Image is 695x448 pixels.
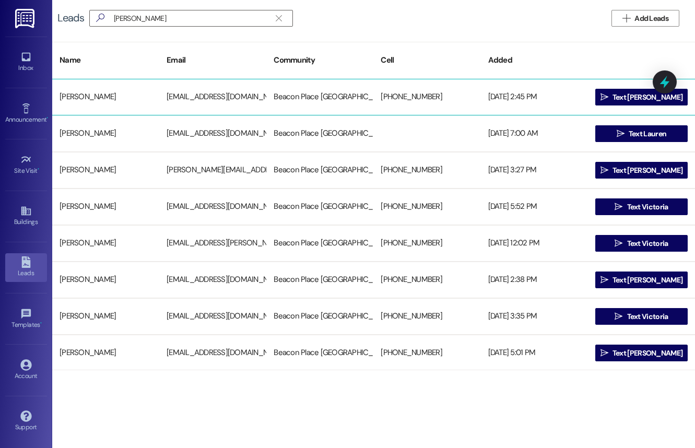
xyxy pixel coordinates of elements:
[481,48,588,73] div: Added
[5,48,47,76] a: Inbox
[276,14,281,22] i: 
[600,93,608,101] i: 
[634,13,668,24] span: Add Leads
[270,10,287,26] button: Clear text
[373,160,480,181] div: [PHONE_NUMBER]
[629,128,666,139] span: Text Lauren
[159,269,266,290] div: [EMAIL_ADDRESS][DOMAIN_NAME]
[159,48,266,73] div: Email
[595,235,688,252] button: Text Victoria
[5,407,47,435] a: Support
[57,13,84,23] div: Leads
[46,114,48,122] span: •
[5,356,47,384] a: Account
[159,87,266,108] div: [EMAIL_ADDRESS][DOMAIN_NAME]
[159,233,266,254] div: [EMAIL_ADDRESS][PERSON_NAME][DOMAIN_NAME]
[5,202,47,230] a: Buildings
[612,92,682,103] span: Text [PERSON_NAME]
[266,233,373,254] div: Beacon Place [GEOGRAPHIC_DATA]
[373,48,480,73] div: Cell
[595,89,688,105] button: Text [PERSON_NAME]
[159,123,266,144] div: [EMAIL_ADDRESS][DOMAIN_NAME]
[600,349,608,357] i: 
[40,320,42,327] span: •
[15,9,37,28] img: ResiDesk Logo
[159,160,266,181] div: [PERSON_NAME][EMAIL_ADDRESS][DOMAIN_NAME]
[266,123,373,144] div: Beacon Place [GEOGRAPHIC_DATA]
[627,238,668,249] span: Text Victoria
[52,343,159,363] div: [PERSON_NAME]
[481,196,588,217] div: [DATE] 5:52 PM
[612,275,682,286] span: Text [PERSON_NAME]
[266,160,373,181] div: Beacon Place [GEOGRAPHIC_DATA]
[627,202,668,213] span: Text Victoria
[615,239,622,247] i: 
[595,308,688,325] button: Text Victoria
[617,129,625,138] i: 
[266,269,373,290] div: Beacon Place [GEOGRAPHIC_DATA]
[266,306,373,327] div: Beacon Place [GEOGRAPHIC_DATA]
[159,343,266,363] div: [EMAIL_ADDRESS][DOMAIN_NAME]
[5,253,47,281] a: Leads
[52,160,159,181] div: [PERSON_NAME]
[92,13,109,23] i: 
[481,233,588,254] div: [DATE] 12:02 PM
[622,14,630,22] i: 
[373,196,480,217] div: [PHONE_NUMBER]
[52,196,159,217] div: [PERSON_NAME]
[159,306,266,327] div: [EMAIL_ADDRESS][DOMAIN_NAME]
[611,10,679,27] button: Add Leads
[52,233,159,254] div: [PERSON_NAME]
[373,233,480,254] div: [PHONE_NUMBER]
[615,203,622,211] i: 
[615,312,622,321] i: 
[52,123,159,144] div: [PERSON_NAME]
[373,269,480,290] div: [PHONE_NUMBER]
[159,196,266,217] div: [EMAIL_ADDRESS][DOMAIN_NAME]
[595,162,688,179] button: Text [PERSON_NAME]
[52,306,159,327] div: [PERSON_NAME]
[5,151,47,179] a: Site Visit •
[481,160,588,181] div: [DATE] 3:27 PM
[373,343,480,363] div: [PHONE_NUMBER]
[52,87,159,108] div: [PERSON_NAME]
[481,306,588,327] div: [DATE] 3:35 PM
[373,87,480,108] div: [PHONE_NUMBER]
[481,343,588,363] div: [DATE] 5:01 PM
[612,165,682,176] span: Text [PERSON_NAME]
[266,196,373,217] div: Beacon Place [GEOGRAPHIC_DATA]
[5,305,47,333] a: Templates •
[481,87,588,108] div: [DATE] 2:45 PM
[266,87,373,108] div: Beacon Place [GEOGRAPHIC_DATA]
[38,166,39,173] span: •
[266,48,373,73] div: Community
[481,269,588,290] div: [DATE] 2:38 PM
[481,123,588,144] div: [DATE] 7:00 AM
[595,272,688,288] button: Text [PERSON_NAME]
[52,269,159,290] div: [PERSON_NAME]
[114,11,270,26] input: Search name/email/community (quotes for exact match e.g. "John Smith")
[595,125,688,142] button: Text Lauren
[600,166,608,174] i: 
[595,345,688,361] button: Text [PERSON_NAME]
[612,348,682,359] span: Text [PERSON_NAME]
[627,311,668,322] span: Text Victoria
[595,198,688,215] button: Text Victoria
[373,306,480,327] div: [PHONE_NUMBER]
[600,276,608,284] i: 
[52,48,159,73] div: Name
[266,343,373,363] div: Beacon Place [GEOGRAPHIC_DATA]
